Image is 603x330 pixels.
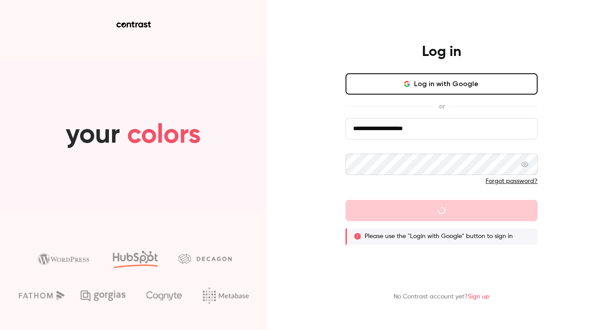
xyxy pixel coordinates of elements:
span: or [434,102,449,111]
p: No Contrast account yet? [394,292,490,302]
a: Sign up [468,294,490,300]
p: Please use the "Login with Google" button to sign in [365,232,513,241]
a: Forgot password? [486,178,538,184]
h4: Log in [422,43,461,61]
button: Log in with Google [346,73,538,95]
img: decagon [178,254,232,263]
